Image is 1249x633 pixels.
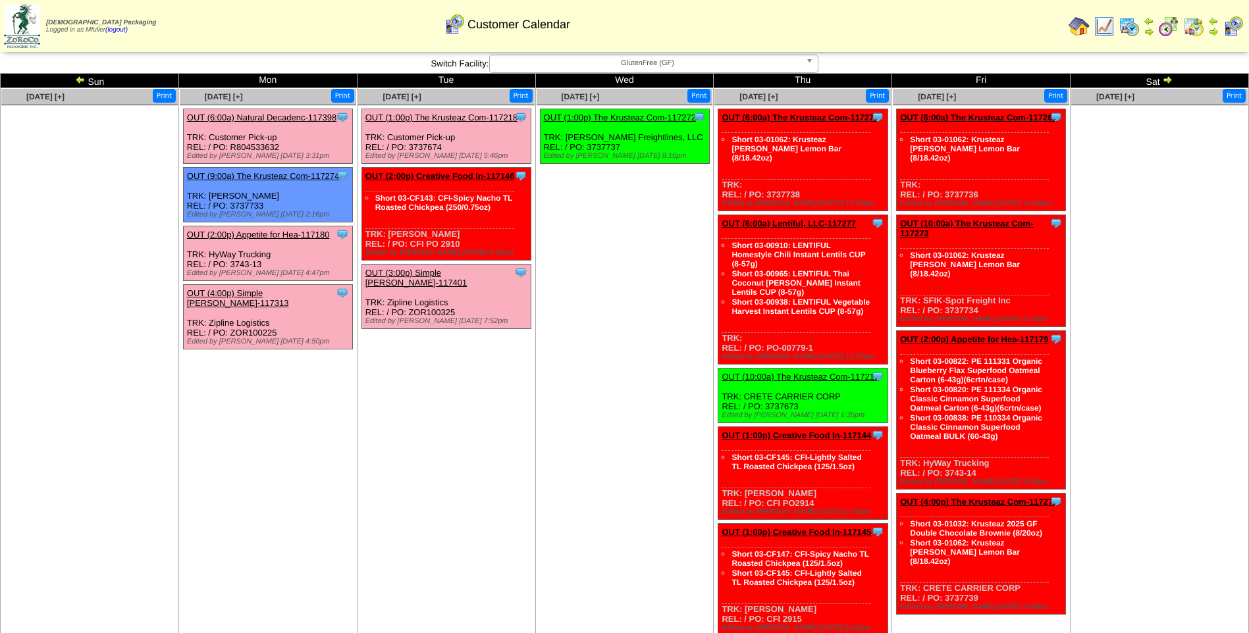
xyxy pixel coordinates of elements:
img: Tooltip [1050,111,1063,124]
a: Short 03-00822: PE 111331 Organic Blueberry Flax Superfood Oatmeal Carton (6-43g)(6crtn/case) [910,357,1042,384]
a: OUT (10:00a) The Krusteaz Com-117273 [900,218,1033,238]
img: Tooltip [336,286,349,299]
div: TRK: CRETE CARRIER CORP REL: / PO: 3737673 [718,368,888,423]
a: [DATE] [+] [1096,92,1134,101]
img: arrowleft.gif [75,74,86,85]
button: Print [1044,89,1067,103]
div: Edited by [PERSON_NAME] [DATE] 2:16pm [187,211,352,218]
img: calendarblend.gif [1158,16,1179,37]
img: Tooltip [871,370,884,383]
a: Short 03-CF147: CFI-Spicy Nacho TL Roasted Chickpea (125/1.5oz) [731,549,868,568]
button: Print [687,89,710,103]
a: Short 03-00820: PE 111334 Organic Classic Cinnamon Superfood Oatmeal Carton (6-43g)(6crtn/case) [910,385,1042,413]
a: Short 03-CF145: CFI-Lightly Salted TL Roasted Chickpea (125/1.5oz) [731,569,861,587]
div: Edited by [PERSON_NAME] [DATE] 4:50pm [187,338,352,345]
div: TRK: CRETE CARRIER CORP REL: / PO: 3737739 [897,494,1066,615]
a: [DATE] [+] [561,92,599,101]
img: Tooltip [1050,495,1063,508]
a: Short 03-CF143: CFI-Spicy Nacho TL Roasted Chickpea (250/0.75oz) [375,193,512,212]
a: OUT (2:00p) Appetite for Hea-117179 [900,334,1048,344]
td: Wed [535,74,714,88]
div: Edited by [PERSON_NAME] [DATE] 2:39pm [722,508,887,516]
img: arrowright.gif [1144,26,1154,37]
button: Print [866,89,889,103]
img: calendarinout.gif [1183,16,1204,37]
div: Edited by [PERSON_NAME] [DATE] 5:46pm [365,152,531,160]
div: Edited by [PERSON_NAME] [DATE] 12:57pm [722,353,887,361]
td: Tue [357,74,535,88]
td: Fri [892,74,1071,88]
div: TRK: Zipline Logistics REL: / PO: ZOR100325 [361,265,531,329]
a: OUT (6:00a) The Krusteaz Com-117271 [722,113,878,122]
a: (logout) [105,26,128,34]
td: Thu [714,74,892,88]
img: calendarprod.gif [1119,16,1140,37]
button: Print [153,89,176,103]
td: Sat [1071,74,1249,88]
button: Print [331,89,354,103]
a: OUT (9:00a) The Krusteaz Com-117274 [187,171,339,181]
img: arrowright.gif [1162,74,1173,85]
img: zoroco-logo-small.webp [4,4,40,48]
div: Edited by [PERSON_NAME] [DATE] 4:24pm [900,603,1065,611]
a: Short 03-00938: LENTIFUL Vegetable Harvest Instant Lentils CUP (8-57g) [731,297,870,316]
td: Mon [178,74,357,88]
a: OUT (2:00p) Creative Food In-117146 [365,171,515,181]
img: arrowleft.gif [1208,16,1219,26]
a: OUT (1:00p) The Krusteaz Com-117272 [544,113,696,122]
a: Short 03-01062: Krusteaz [PERSON_NAME] Lemon Bar (8/18.42oz) [910,251,1020,278]
div: TRK: [PERSON_NAME] REL: / PO: CFI PO 2910 [361,168,531,261]
div: TRK: REL: / PO: PO-00779-1 [718,215,888,365]
a: [DATE] [+] [26,92,65,101]
img: Tooltip [336,111,349,124]
a: OUT (4:00p) The Krusteaz Com-117270 [900,497,1057,507]
a: OUT (3:00p) Simple [PERSON_NAME]-117401 [365,268,467,288]
a: OUT (2:00p) Appetite for Hea-117180 [187,230,330,240]
a: Short 03-00910: LENTIFUL Homestyle Chili Instant Lentils CUP (8-57g) [731,241,865,268]
button: Print [510,89,533,103]
div: Edited by [PERSON_NAME] [DATE] 3:31pm [187,152,352,160]
div: TRK: Zipline Logistics REL: / PO: ZOR100225 [183,285,352,349]
img: Tooltip [514,169,527,182]
a: OUT (6:00a) The Krusteaz Com-117269 [900,113,1057,122]
img: Tooltip [336,169,349,182]
a: Short 03-01032: Krusteaz 2025 GF Double Chocolate Brownie (8/20oz) [910,519,1042,538]
div: TRK: REL: / PO: 3737736 [897,109,1066,211]
div: TRK: Customer Pick-up REL: / PO: R804533632 [183,109,352,164]
a: OUT (6:00a) Lentiful, LLC-117277 [722,218,856,228]
img: Tooltip [336,228,349,241]
a: Short 03-CF145: CFI-Lightly Salted TL Roasted Chickpea (125/1.5oz) [731,453,861,471]
img: arrowleft.gif [1144,16,1154,26]
img: Tooltip [514,266,527,279]
span: [DATE] [+] [383,92,421,101]
a: OUT (1:00p) The Krusteaz Com-117218 [365,113,518,122]
a: [DATE] [+] [205,92,243,101]
a: [DATE] [+] [739,92,778,101]
img: Tooltip [1050,216,1063,230]
a: OUT (4:00p) Simple [PERSON_NAME]-117313 [187,288,289,308]
img: arrowright.gif [1208,26,1219,37]
img: Tooltip [1050,332,1063,345]
span: Logged in as Mfuller [46,19,156,34]
div: TRK: HyWay Trucking REL: / PO: 3743-13 [183,226,352,281]
div: TRK: [PERSON_NAME] Freightlines, LLC REL: / PO: 3737737 [540,109,709,164]
button: Print [1223,89,1246,103]
a: Short 03-00965: LENTIFUL Thai Coconut [PERSON_NAME] Instant Lentils CUP (8-57g) [731,269,860,297]
div: Edited by [PERSON_NAME] [DATE] 6:22pm [722,624,887,632]
img: Tooltip [871,525,884,538]
span: [DEMOGRAPHIC_DATA] Packaging [46,19,156,26]
span: GlutenFree (GF) [495,55,801,71]
img: home.gif [1069,16,1090,37]
img: Tooltip [693,111,706,124]
div: Edited by [PERSON_NAME] [DATE] 6:14pm [900,315,1065,323]
img: Tooltip [871,428,884,442]
div: Edited by [PERSON_NAME] [DATE] 8:10pm [544,152,709,160]
div: Edited by [PERSON_NAME] [DATE] 1:35pm [722,411,887,419]
a: OUT (1:00p) Creative Food In-117145 [722,527,871,537]
div: TRK: Customer Pick-up REL: / PO: 3737674 [361,109,531,164]
img: Tooltip [871,216,884,230]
